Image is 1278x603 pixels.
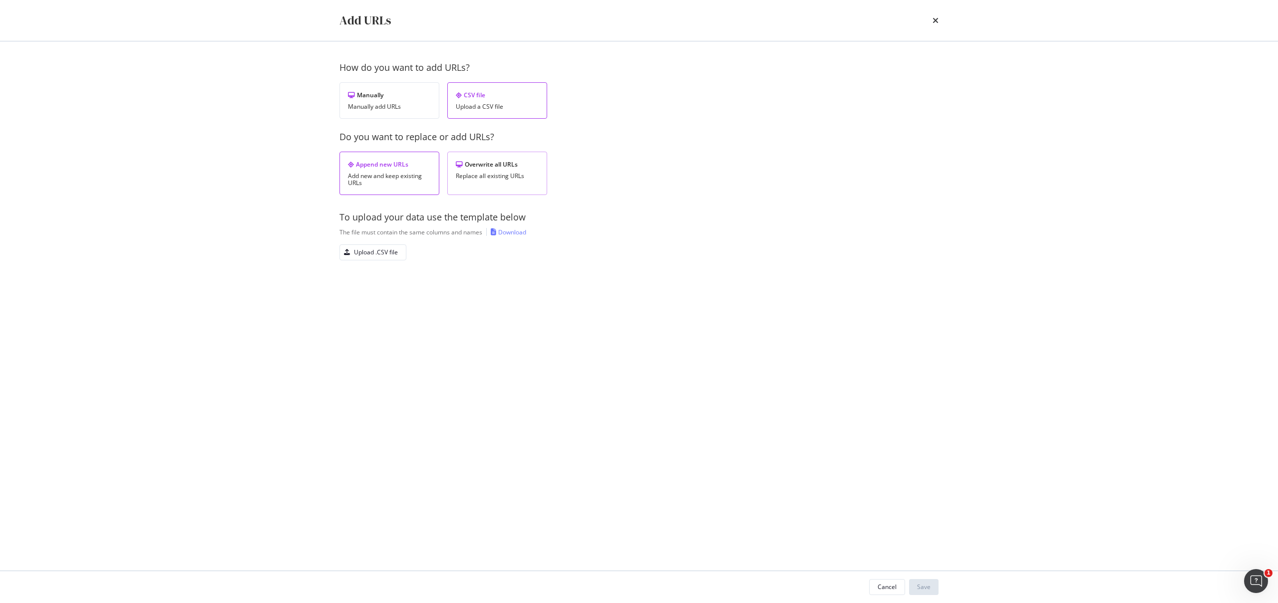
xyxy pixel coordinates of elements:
[456,160,539,169] div: Overwrite all URLs
[348,91,431,99] div: Manually
[909,579,939,595] button: Save
[339,12,391,29] div: Add URLs
[348,173,431,187] div: Add new and keep existing URLs
[339,244,406,260] button: Upload .CSV file
[869,579,905,595] button: Cancel
[339,131,939,144] div: Do you want to replace or add URLs?
[348,160,431,169] div: Append new URLs
[456,91,539,99] div: CSV file
[933,12,939,29] div: times
[498,228,526,236] div: Download
[339,61,939,74] div: How do you want to add URLs?
[339,211,939,224] div: To upload your data use the template below
[1265,569,1273,577] span: 1
[491,228,526,236] a: Download
[917,583,931,591] div: Save
[1244,569,1268,593] iframe: Intercom live chat
[339,228,482,236] div: The file must contain the same columns and names
[456,173,539,180] div: Replace all existing URLs
[354,248,398,256] div: Upload .CSV file
[456,103,539,110] div: Upload a CSV file
[348,103,431,110] div: Manually add URLs
[878,583,897,591] div: Cancel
